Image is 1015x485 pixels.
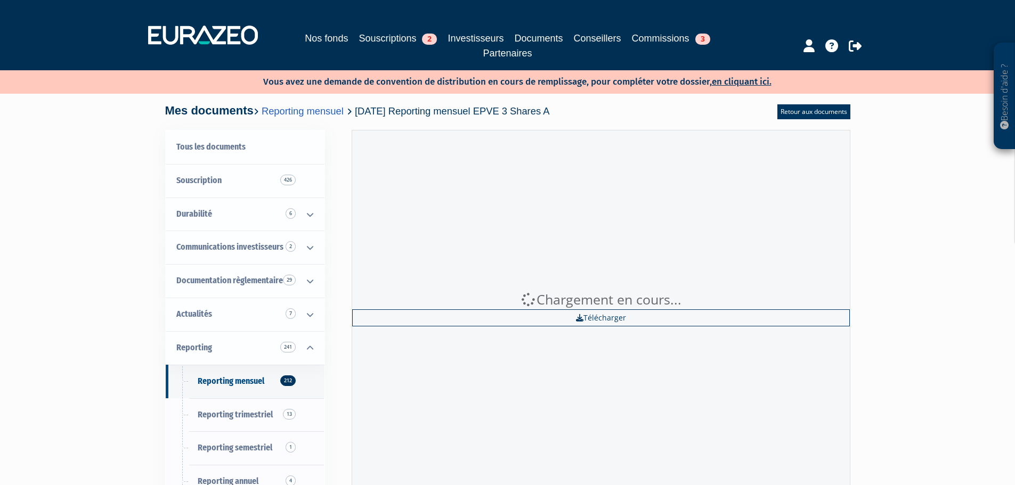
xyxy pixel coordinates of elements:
[280,175,296,185] span: 426
[176,275,283,285] span: Documentation règlementaire
[359,31,437,46] a: Souscriptions2
[176,209,212,219] span: Durabilité
[166,198,324,231] a: Durabilité 6
[777,104,850,119] a: Retour aux documents
[166,164,324,198] a: Souscription426
[286,208,296,219] span: 6
[352,309,850,326] a: Télécharger
[262,105,344,117] a: Reporting mensuel
[198,376,264,386] span: Reporting mensuel
[166,431,324,465] a: Reporting semestriel1
[422,34,437,45] span: 2
[305,31,348,46] a: Nos fonds
[280,342,296,352] span: 241
[176,242,283,252] span: Communications investisseurs
[176,342,212,352] span: Reporting
[166,298,324,331] a: Actualités 7
[148,26,258,45] img: 1732889491-logotype_eurazeo_blanc_rvb.png
[165,104,550,117] h4: Mes documents
[574,31,621,46] a: Conseillers
[695,34,710,45] span: 3
[166,264,324,298] a: Documentation règlementaire 29
[166,365,324,398] a: Reporting mensuel212
[166,231,324,264] a: Communications investisseurs 2
[483,46,532,61] a: Partenaires
[448,31,504,46] a: Investisseurs
[286,308,296,319] span: 7
[198,442,272,453] span: Reporting semestriel
[166,331,324,365] a: Reporting 241
[355,105,549,117] span: [DATE] Reporting mensuel EPVE 3 Shares A
[198,409,273,420] span: Reporting trimestriel
[283,409,296,420] span: 13
[632,31,710,46] a: Commissions3
[286,442,296,453] span: 1
[998,48,1011,144] p: Besoin d'aide ?
[166,130,324,164] a: Tous les documents
[176,309,212,319] span: Actualités
[283,275,296,285] span: 29
[232,73,772,88] p: Vous avez une demande de convention de distribution en cours de remplissage, pour compléter votre...
[515,31,563,46] a: Documents
[286,241,296,252] span: 2
[712,76,772,87] a: en cliquant ici.
[352,290,850,309] div: Chargement en cours...
[176,175,222,185] span: Souscription
[166,398,324,432] a: Reporting trimestriel13
[280,375,296,386] span: 212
